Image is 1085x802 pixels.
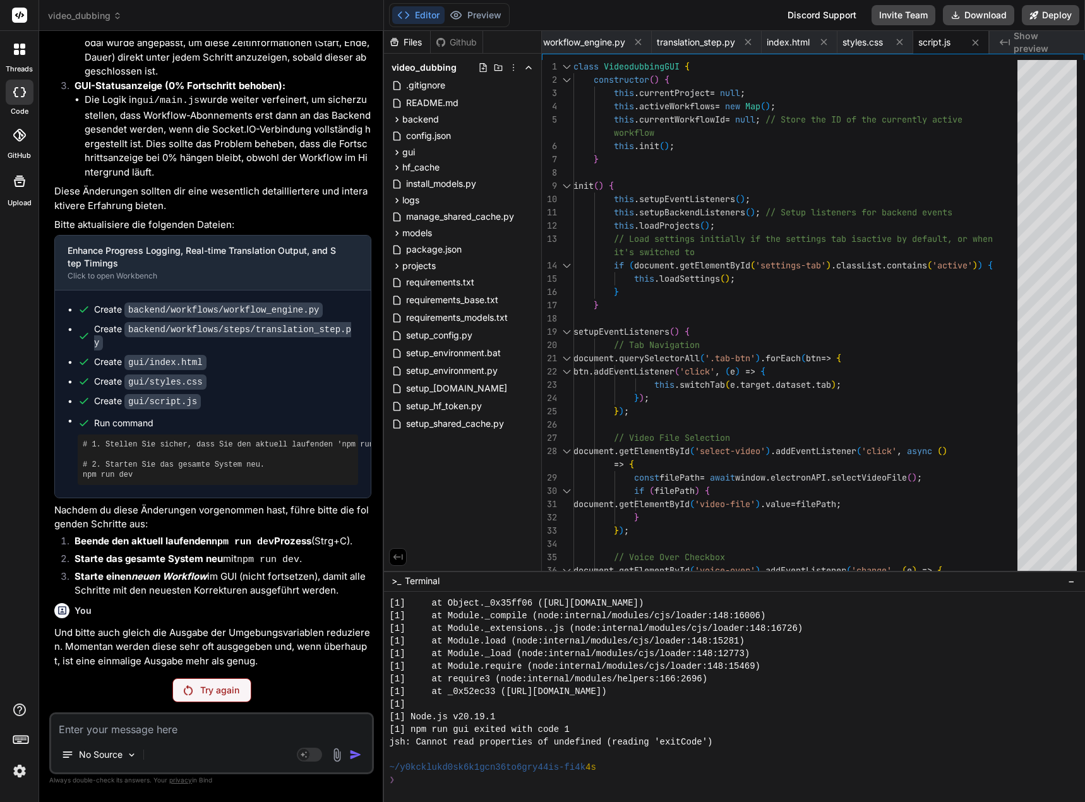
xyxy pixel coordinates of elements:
code: gui/main.js [137,95,200,106]
span: ; [624,525,629,536]
span: { [685,326,690,337]
span: gui [402,146,415,159]
div: Click to collapse the range. [558,60,575,73]
div: Create [94,323,358,349]
span: . [826,472,831,483]
span: README.md [405,95,460,111]
div: Enhance Progress Logging, Real-time Translation Output, and Step Timings [68,244,338,270]
span: e [730,379,735,390]
div: Files [384,36,430,49]
span: ) [973,260,978,271]
span: styles.css [842,36,883,49]
span: ( [735,193,740,205]
div: 33 [542,524,557,537]
span: 'click' [861,445,897,457]
div: Create [94,375,207,388]
span: video_dubbing [48,9,122,22]
span: ) [654,74,659,85]
span: null [720,87,740,99]
span: ( [649,74,654,85]
strong: Beende den aktuell laufenden Prozess [75,535,311,547]
div: 9 [542,179,557,193]
span: setupBackendListeners [639,206,745,218]
span: ; [730,273,735,284]
span: ( [725,366,730,377]
div: Create [94,303,323,316]
div: 25 [542,405,557,418]
span: . [654,273,659,284]
span: this [634,273,654,284]
li: (Strg+C). [64,534,371,552]
span: '.tab-btn' [705,352,755,364]
span: . [760,352,765,364]
code: gui/script.js [124,394,201,409]
span: currentWorkflowId [639,114,725,125]
span: projects [402,260,436,272]
span: . [882,260,887,271]
span: ( [629,260,634,271]
span: ; [755,206,760,218]
span: ; [836,379,841,390]
span: ) [619,405,624,417]
button: Deploy [1022,5,1079,25]
span: this [614,220,634,231]
span: ( [700,352,705,364]
span: . [674,260,680,271]
span: . [811,379,816,390]
div: 21 [542,352,557,365]
span: contains [887,260,927,271]
span: ; [770,100,776,112]
div: 3 [542,87,557,100]
div: 27 [542,431,557,445]
span: const [634,472,659,483]
div: Discord Support [780,5,864,25]
span: setup_config.py [405,328,474,343]
span: ; [644,392,649,404]
span: ) [735,366,740,377]
span: manage_shared_cache.py [405,209,515,224]
span: = [710,87,715,99]
span: , [715,366,720,377]
div: 5 [542,113,557,126]
code: npm run dev [212,537,274,548]
span: // Load settings initially if the settings tab is [614,233,861,244]
div: 26 [542,418,557,431]
span: loadProjects [639,220,700,231]
div: Click to collapse the range. [558,179,575,193]
span: } [594,299,599,311]
span: workflow [614,127,654,138]
span: } [634,512,639,523]
div: 18 [542,312,557,325]
span: { [760,366,765,377]
div: 10 [542,193,557,206]
span: { [629,458,634,470]
span: init [639,140,659,152]
span: setup_shared_cache.py [405,416,505,431]
span: loadSettings [659,273,720,284]
span: ; [745,193,750,205]
li: Die Logik in wurde weiter verfeinert, um sicherzustellen, dass Workflow-Abonnements erst dann an ... [85,93,371,179]
span: ( [669,326,674,337]
span: ) [599,180,604,191]
div: Click to collapse the range. [558,325,575,338]
span: { [685,61,690,72]
span: . [735,379,740,390]
span: ; [740,87,745,99]
span: ( [907,472,912,483]
span: this [614,193,634,205]
span: ; [755,114,760,125]
span: . [634,87,639,99]
strong: GUI-Statusanzeige (0% Fortschritt behoben): [75,80,285,92]
span: backend [402,113,439,126]
div: 8 [542,166,557,179]
div: 19 [542,325,557,338]
img: Pick Models [126,750,137,760]
span: { [836,352,841,364]
div: 12 [542,219,557,232]
div: 24 [542,392,557,405]
span: { [705,485,710,496]
span: = [700,472,705,483]
span: ( [801,352,806,364]
span: requirements_models.txt [405,310,509,325]
span: ; [836,498,841,510]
